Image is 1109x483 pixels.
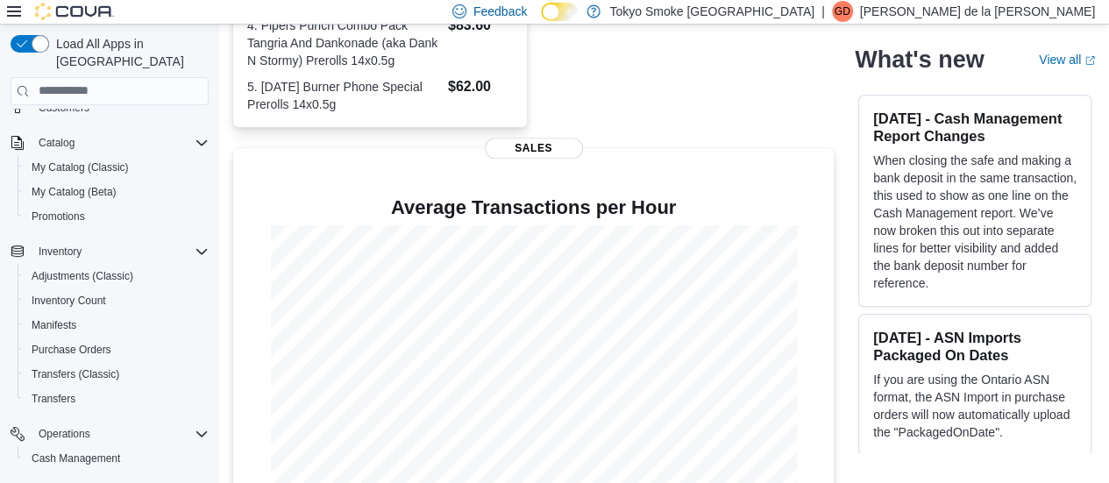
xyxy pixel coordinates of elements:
div: Giuseppe de la Rosa [832,1,853,22]
span: Sales [485,138,583,159]
span: Transfers (Classic) [32,367,119,381]
span: Catalog [32,132,209,153]
p: Tokyo Smoke [GEOGRAPHIC_DATA] [609,1,814,22]
button: Inventory Count [18,288,216,313]
a: Transfers [25,388,82,409]
a: My Catalog (Classic) [25,157,136,178]
span: Transfers (Classic) [25,364,209,385]
button: Operations [32,423,97,444]
span: Cash Management [32,451,120,465]
dt: 4. Pipers Punch Combo Pack Tangria And Dankonade (aka Dank N Stormy) Prerolls 14x0.5g [247,17,441,69]
button: Transfers (Classic) [18,362,216,387]
span: Inventory Count [32,294,106,308]
span: Transfers [25,388,209,409]
h3: [DATE] - Cash Management Report Changes [873,110,1077,145]
a: Manifests [25,315,83,336]
h3: [DATE] - ASN Imports Packaged On Dates [873,329,1077,364]
span: Operations [32,423,209,444]
button: Purchase Orders [18,337,216,362]
a: Inventory Count [25,290,113,311]
a: Transfers (Classic) [25,364,126,385]
p: If you are using the Ontario ASN format, the ASN Import in purchase orders will now automatically... [873,371,1077,441]
button: Inventory [32,241,89,262]
button: Catalog [4,131,216,155]
span: My Catalog (Classic) [25,157,209,178]
span: Manifests [32,318,76,332]
p: [PERSON_NAME] de la [PERSON_NAME] [860,1,1095,22]
span: Adjustments (Classic) [25,266,209,287]
span: Promotions [32,210,85,224]
a: My Catalog (Beta) [25,181,124,202]
button: Adjustments (Classic) [18,264,216,288]
a: Customers [32,97,96,118]
button: My Catalog (Classic) [18,155,216,180]
span: Gd [835,1,850,22]
a: Promotions [25,206,92,227]
p: When closing the safe and making a bank deposit in the same transaction, this used to show as one... [873,152,1077,292]
span: Inventory [39,245,82,259]
dd: $62.00 [448,76,513,97]
span: My Catalog (Beta) [25,181,209,202]
span: Inventory Count [25,290,209,311]
span: Purchase Orders [32,343,111,357]
span: Feedback [473,3,527,20]
button: Manifests [18,313,216,337]
span: Catalog [39,136,75,150]
input: Dark Mode [541,3,578,21]
span: Adjustments (Classic) [32,269,133,283]
a: Adjustments (Classic) [25,266,140,287]
button: Promotions [18,204,216,229]
h2: What's new [855,46,984,74]
span: Promotions [25,206,209,227]
a: Purchase Orders [25,339,118,360]
a: View allExternal link [1039,53,1095,67]
span: Load All Apps in [GEOGRAPHIC_DATA] [49,35,209,70]
button: Inventory [4,239,216,264]
dt: 5. [DATE] Burner Phone Special Prerolls 14x0.5g [247,78,441,113]
a: Cash Management [25,448,127,469]
svg: External link [1084,55,1095,66]
button: My Catalog (Beta) [18,180,216,204]
span: Manifests [25,315,209,336]
button: Operations [4,422,216,446]
span: Operations [39,427,90,441]
span: Transfers [32,392,75,406]
button: Catalog [32,132,82,153]
h4: Average Transactions per Hour [247,197,820,218]
span: Dark Mode [541,21,542,22]
img: Cova [35,3,114,20]
span: Purchase Orders [25,339,209,360]
p: | [821,1,825,22]
button: Cash Management [18,446,216,471]
span: Customers [39,101,89,115]
span: Cash Management [25,448,209,469]
span: My Catalog (Beta) [32,185,117,199]
span: My Catalog (Classic) [32,160,129,174]
span: Inventory [32,241,209,262]
button: Transfers [18,387,216,411]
